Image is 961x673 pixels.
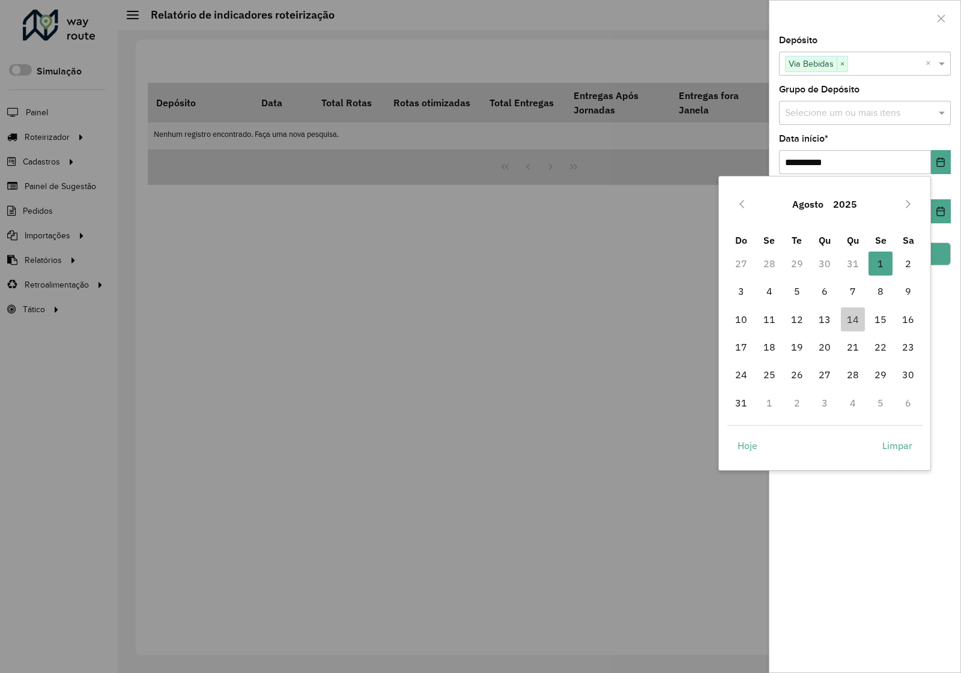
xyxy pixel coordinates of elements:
[896,252,920,276] span: 2
[841,279,865,303] span: 7
[755,250,783,277] td: 28
[729,279,753,303] span: 3
[813,335,837,359] span: 20
[785,279,809,303] span: 5
[838,361,866,388] td: 28
[755,277,783,305] td: 4
[926,56,936,71] span: Clear all
[783,333,811,361] td: 19
[896,363,920,387] span: 30
[869,252,893,276] span: 1
[896,279,920,303] span: 9
[894,333,922,361] td: 23
[894,250,922,277] td: 2
[727,433,768,457] button: Hoje
[811,388,838,416] td: 3
[828,190,862,219] button: Choose Year
[867,277,894,305] td: 8
[729,391,753,415] span: 31
[792,234,802,246] span: Te
[813,279,837,303] span: 6
[899,195,918,214] button: Next Month
[867,333,894,361] td: 22
[757,307,781,331] span: 11
[931,199,951,223] button: Choose Date
[727,250,755,277] td: 27
[729,307,753,331] span: 10
[838,305,866,333] td: 14
[838,388,866,416] td: 4
[727,305,755,333] td: 10
[783,388,811,416] td: 2
[894,361,922,388] td: 30
[838,277,866,305] td: 7
[811,305,838,333] td: 13
[755,333,783,361] td: 18
[819,234,831,246] span: Qu
[727,277,755,305] td: 3
[787,190,828,219] button: Choose Month
[811,250,838,277] td: 30
[763,234,775,246] span: Se
[841,335,865,359] span: 21
[894,277,922,305] td: 9
[735,234,747,246] span: Do
[896,335,920,359] span: 23
[875,234,887,246] span: Se
[732,195,751,214] button: Previous Month
[779,82,859,97] label: Grupo de Depósito
[869,363,893,387] span: 29
[757,363,781,387] span: 25
[837,57,847,71] span: ×
[882,438,912,453] span: Limpar
[729,335,753,359] span: 17
[838,250,866,277] td: 31
[783,361,811,388] td: 26
[755,305,783,333] td: 11
[811,277,838,305] td: 6
[867,361,894,388] td: 29
[757,279,781,303] span: 4
[783,277,811,305] td: 5
[755,361,783,388] td: 25
[785,335,809,359] span: 19
[785,363,809,387] span: 26
[847,234,859,246] span: Qu
[738,438,757,453] span: Hoje
[813,307,837,331] span: 13
[783,305,811,333] td: 12
[811,333,838,361] td: 20
[869,279,893,303] span: 8
[867,250,894,277] td: 1
[894,388,922,416] td: 6
[727,333,755,361] td: 17
[903,234,914,246] span: Sa
[811,361,838,388] td: 27
[786,56,837,71] span: Via Bebidas
[931,150,951,174] button: Choose Date
[757,335,781,359] span: 18
[838,333,866,361] td: 21
[727,388,755,416] td: 31
[896,307,920,331] span: 16
[755,388,783,416] td: 1
[872,433,923,457] button: Limpar
[867,388,894,416] td: 5
[867,305,894,333] td: 15
[841,307,865,331] span: 14
[779,131,828,146] label: Data início
[841,363,865,387] span: 28
[869,335,893,359] span: 22
[729,363,753,387] span: 24
[783,250,811,277] td: 29
[779,33,817,47] label: Depósito
[869,307,893,331] span: 15
[785,307,809,331] span: 12
[718,176,931,471] div: Choose Date
[813,363,837,387] span: 27
[894,305,922,333] td: 16
[727,361,755,388] td: 24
